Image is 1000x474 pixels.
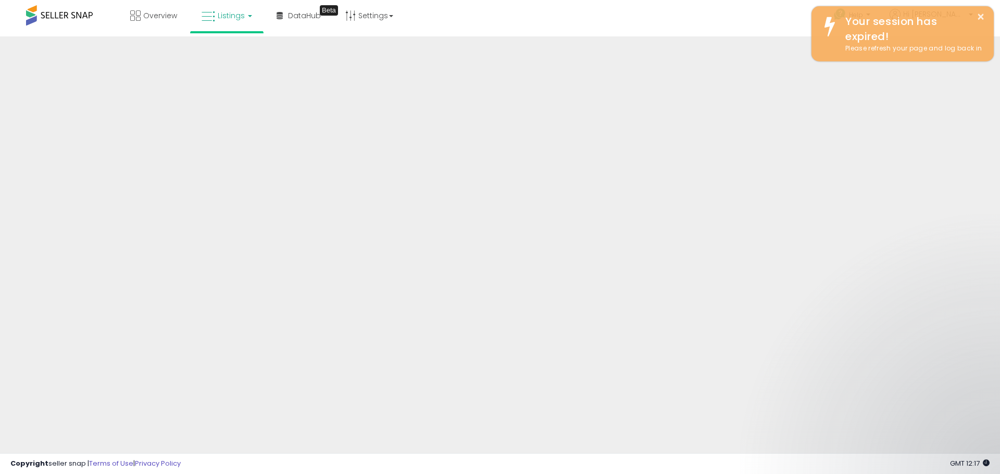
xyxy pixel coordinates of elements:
[135,458,181,468] a: Privacy Policy
[977,10,985,23] button: ×
[89,458,133,468] a: Terms of Use
[838,44,986,54] div: Please refresh your page and log back in
[320,5,338,16] div: Tooltip anchor
[10,459,181,469] div: seller snap | |
[10,458,48,468] strong: Copyright
[143,10,177,21] span: Overview
[288,10,321,21] span: DataHub
[218,10,245,21] span: Listings
[838,14,986,44] div: Your session has expired!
